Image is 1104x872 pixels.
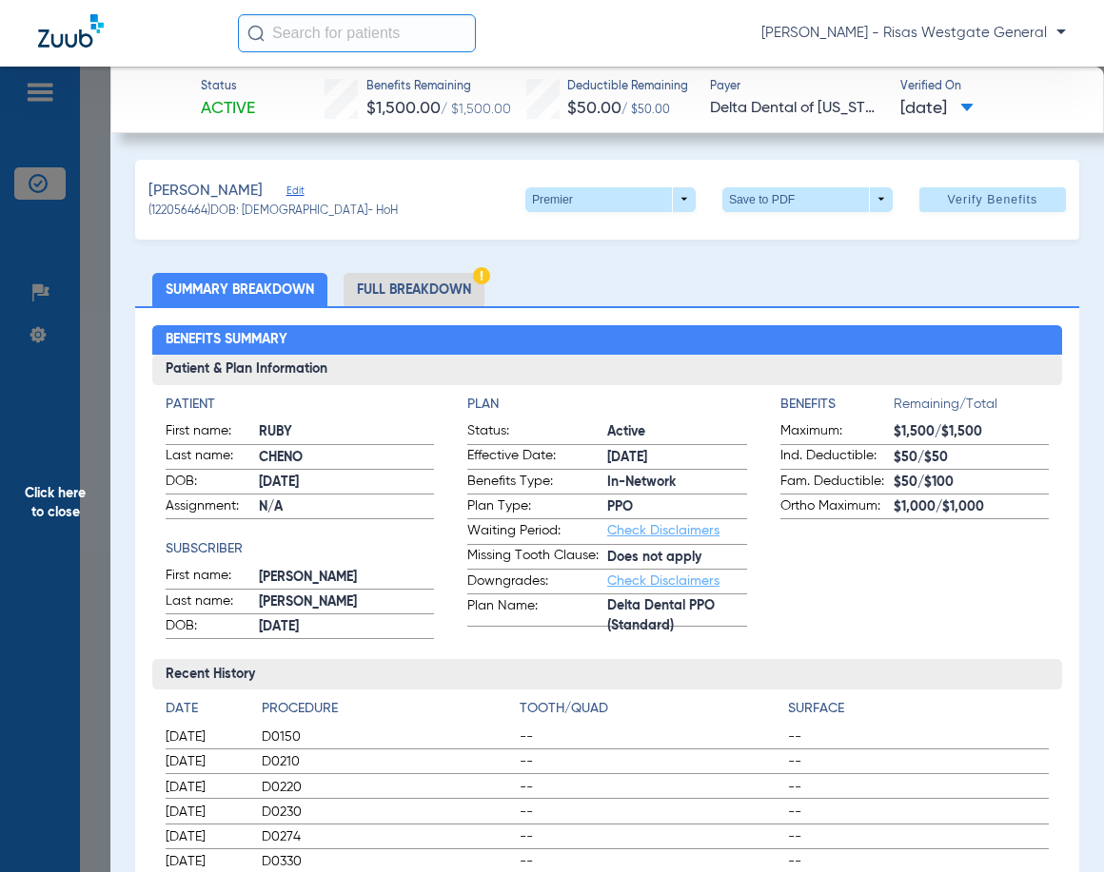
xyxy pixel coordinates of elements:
[467,472,607,494] span: Benefits Type:
[1009,781,1104,872] iframe: Chat Widget
[894,448,1049,468] span: $50/$50
[152,659,1063,689] h3: Recent History
[520,699,781,726] app-breakdown-title: Tooth/Quad
[467,546,607,569] span: Missing Tooth Clause:
[710,79,883,96] span: Payer
[607,524,720,537] a: Check Disclaimers
[166,803,246,822] span: [DATE]
[166,566,259,589] span: First name:
[948,192,1038,207] span: Verify Benefits
[525,187,696,212] button: Premier
[919,187,1066,212] button: Verify Benefits
[152,273,327,306] li: Summary Breakdown
[259,497,434,517] span: N/A
[788,699,1050,726] app-breakdown-title: Surface
[780,421,894,444] span: Maximum:
[607,497,747,517] span: PPO
[166,727,246,746] span: [DATE]
[166,539,434,559] h4: Subscriber
[788,803,1050,822] span: --
[894,422,1049,442] span: $1,500/$1,500
[152,325,1063,356] h2: Benefits Summary
[152,355,1063,385] h3: Patient & Plan Information
[567,79,688,96] span: Deductible Remaining
[788,727,1050,746] span: --
[166,616,259,639] span: DOB:
[166,852,246,871] span: [DATE]
[166,778,246,797] span: [DATE]
[467,446,607,469] span: Effective Date:
[520,852,781,871] span: --
[607,422,747,442] span: Active
[259,617,434,637] span: [DATE]
[467,521,607,544] span: Waiting Period:
[166,699,246,719] h4: Date
[166,446,259,469] span: Last name:
[894,497,1049,517] span: $1,000/$1,000
[262,803,514,822] span: D0230
[761,24,1066,43] span: [PERSON_NAME] - Risas Westgate General
[166,395,434,415] h4: Patient
[894,395,1049,421] span: Remaining/Total
[344,273,484,306] li: Full Breakdown
[247,25,265,42] img: Search Icon
[788,752,1050,771] span: --
[780,395,894,415] h4: Benefits
[567,100,621,117] span: $50.00
[520,752,781,771] span: --
[166,472,259,494] span: DOB:
[780,472,894,494] span: Fam. Deductible:
[722,187,893,212] button: Save to PDF
[166,699,246,726] app-breakdown-title: Date
[780,496,894,519] span: Ortho Maximum:
[166,496,259,519] span: Assignment:
[780,446,894,469] span: Ind. Deductible:
[607,473,747,493] span: In-Network
[38,14,104,48] img: Zuub Logo
[473,267,490,284] img: Hazard
[467,421,607,444] span: Status:
[259,592,434,612] span: [PERSON_NAME]
[238,14,476,52] input: Search for patients
[262,778,514,797] span: D0220
[467,596,607,627] span: Plan Name:
[148,180,263,203] span: [PERSON_NAME]
[259,422,434,442] span: RUBY
[262,699,514,719] h4: Procedure
[520,827,781,846] span: --
[788,699,1050,719] h4: Surface
[467,395,747,415] h4: Plan
[166,421,259,444] span: First name:
[520,778,781,797] span: --
[259,568,434,588] span: [PERSON_NAME]
[201,79,255,96] span: Status
[467,572,607,594] span: Downgrades:
[520,699,781,719] h4: Tooth/Quad
[607,548,747,568] span: Does not apply
[607,448,747,468] span: [DATE]
[441,103,511,116] span: / $1,500.00
[262,727,514,746] span: D0150
[166,591,259,614] span: Last name:
[788,827,1050,846] span: --
[166,827,246,846] span: [DATE]
[366,79,511,96] span: Benefits Remaining
[148,203,398,221] span: (122056464) DOB: [DEMOGRAPHIC_DATA] - HoH
[262,699,514,726] app-breakdown-title: Procedure
[259,448,434,468] span: CHENO
[262,752,514,771] span: D0210
[621,105,670,116] span: / $50.00
[262,827,514,846] span: D0274
[201,97,255,121] span: Active
[788,778,1050,797] span: --
[366,100,441,117] span: $1,500.00
[894,473,1049,493] span: $50/$100
[788,852,1050,871] span: --
[900,97,974,121] span: [DATE]
[262,852,514,871] span: D0330
[607,574,720,588] a: Check Disclaimers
